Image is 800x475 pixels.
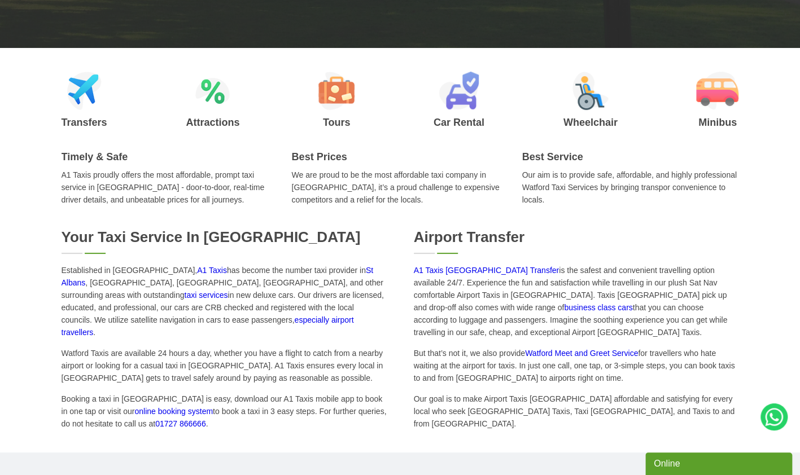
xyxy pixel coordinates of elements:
[522,169,739,206] p: Our aim is to provide safe, affordable, and highly professional Watford Taxi Services by bringing...
[134,407,213,416] a: online booking system
[292,169,509,206] p: We are proud to be the most affordable taxi company in [GEOGRAPHIC_DATA], it’s a proud challenge ...
[62,264,387,338] p: Established in [GEOGRAPHIC_DATA], has become the number taxi provider in , [GEOGRAPHIC_DATA], [GE...
[434,117,484,127] h3: Car Rental
[414,266,559,275] a: A1 Taxis [GEOGRAPHIC_DATA] Transfer
[186,117,239,127] h3: Attractions
[696,72,738,110] img: Minibus
[318,117,355,127] h3: Tours
[564,303,632,312] a: business class cars
[525,349,638,358] a: Watford Meet and Greet Service
[62,228,387,246] h2: Your Taxi Service in [GEOGRAPHIC_DATA]
[62,347,387,384] p: Watford Taxis are available 24 hours a day, whether you have a flight to catch from a nearby airp...
[645,450,794,475] iframe: chat widget
[197,266,227,275] a: A1 Taxis
[696,117,738,127] h3: Minibus
[62,169,278,206] p: A1 Taxis proudly offers the most affordable, prompt taxi service in [GEOGRAPHIC_DATA] - door-to-d...
[439,72,479,110] img: Car Rental
[522,151,739,163] h2: Best Service
[62,151,278,163] h2: Timely & Safe
[195,72,230,110] img: Attractions
[62,117,107,127] h3: Transfers
[62,393,387,430] p: Booking a taxi in [GEOGRAPHIC_DATA] is easy, download our A1 Taxis mobile app to book in one tap ...
[184,291,228,300] a: taxi services
[62,315,354,337] a: especially airport travellers
[318,72,355,110] img: Tours
[67,72,102,110] img: Airport Transfers
[292,151,509,163] h2: Best Prices
[414,264,739,338] p: is the safest and convenient travelling option available 24/7. Experience the fun and satisfactio...
[155,419,206,428] a: 01727 866666
[572,72,609,110] img: Wheelchair
[414,228,739,246] h2: Airport Transfer
[563,117,618,127] h3: Wheelchair
[414,347,739,384] p: But that’s not it, we also provide for travellers who hate waiting at the airport for taxis. In j...
[414,393,739,430] p: Our goal is to make Airport Taxis [GEOGRAPHIC_DATA] affordable and satisfying for every local who...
